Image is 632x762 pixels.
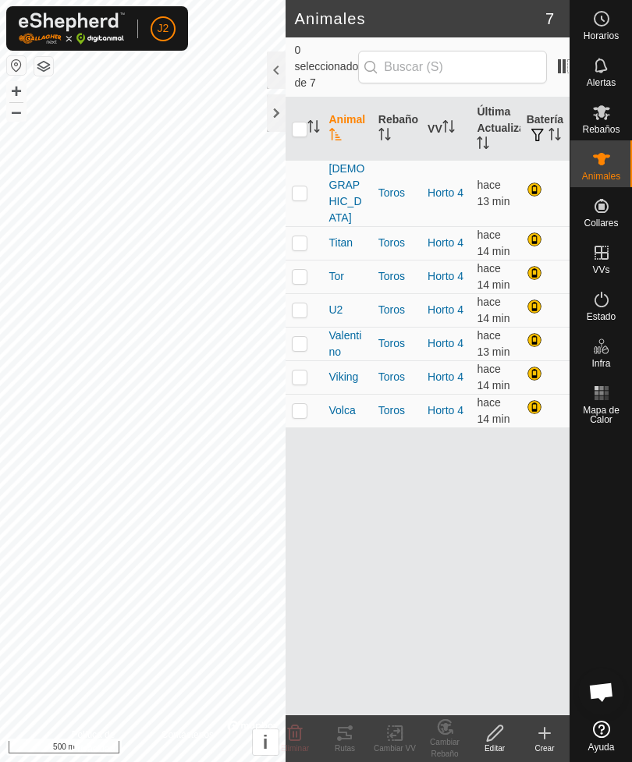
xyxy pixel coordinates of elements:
[281,744,309,753] span: Eliminar
[578,668,625,715] a: Chat abierto
[477,139,489,151] p-sorticon: Activar para ordenar
[378,369,415,385] div: Toros
[421,97,470,161] th: VV
[549,130,561,143] p-sorticon: Activar para ordenar
[19,12,125,44] img: Logo Gallagher
[582,125,620,134] span: Rebaños
[477,329,510,358] span: 30 ago 2025, 6:05
[428,337,463,349] a: Horto 4
[162,728,214,756] a: Contáctenos
[582,172,620,181] span: Animales
[378,335,415,352] div: Toros
[372,97,421,161] th: Rebaño
[253,729,279,755] button: i
[442,122,455,135] p-sorticon: Activar para ordenar
[71,728,142,756] a: Política de Privacidad
[591,359,610,368] span: Infra
[520,97,570,161] th: Batería
[420,736,470,760] div: Cambiar Rebaño
[477,262,510,291] span: 30 ago 2025, 6:05
[295,9,545,28] h2: Animales
[329,130,342,143] p-sorticon: Activar para ordenar
[477,296,510,324] span: 30 ago 2025, 6:05
[477,229,510,257] span: 30 ago 2025, 6:05
[7,102,26,121] button: –
[588,743,615,752] span: Ayuda
[545,7,554,30] span: 7
[428,270,463,282] a: Horto 4
[584,31,619,41] span: Horarios
[329,369,359,385] span: Viking
[158,20,169,37] span: J2
[587,312,616,321] span: Estado
[570,714,632,758] a: Ayuda
[295,42,359,91] span: 0 seleccionado de 7
[329,268,344,285] span: Tor
[378,185,415,201] div: Toros
[592,265,609,275] span: VVs
[263,732,268,753] span: i
[477,363,510,392] span: 30 ago 2025, 6:05
[520,743,570,754] div: Crear
[378,402,415,419] div: Toros
[7,82,26,101] button: +
[307,122,320,135] p-sorticon: Activar para ordenar
[323,97,372,161] th: Animal
[378,302,415,318] div: Toros
[428,186,463,199] a: Horto 4
[378,130,391,143] p-sorticon: Activar para ordenar
[477,396,510,425] span: 30 ago 2025, 6:05
[587,78,616,87] span: Alertas
[34,57,53,76] button: Capas del Mapa
[584,218,618,228] span: Collares
[428,370,463,383] a: Horto 4
[329,402,356,419] span: Volca
[470,743,520,754] div: Editar
[329,235,353,251] span: Titan
[378,268,415,285] div: Toros
[428,236,463,249] a: Horto 4
[428,404,463,416] a: Horto 4
[329,302,343,318] span: U2
[470,97,520,161] th: Última Actualización
[378,235,415,251] div: Toros
[428,303,463,316] a: Horto 4
[370,743,420,754] div: Cambiar VV
[329,328,366,360] span: Valentino
[477,179,510,207] span: 30 ago 2025, 6:05
[358,51,547,83] input: Buscar (S)
[574,406,628,424] span: Mapa de Calor
[7,56,26,75] button: Restablecer Mapa
[329,161,366,226] span: [DEMOGRAPHIC_DATA]
[320,743,370,754] div: Rutas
